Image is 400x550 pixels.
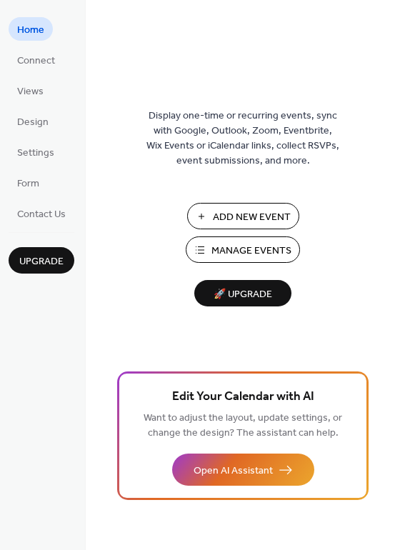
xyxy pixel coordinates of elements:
[203,285,283,304] span: 🚀 Upgrade
[213,210,291,225] span: Add New Event
[9,171,48,194] a: Form
[9,201,74,225] a: Contact Us
[172,387,314,407] span: Edit Your Calendar with AI
[17,84,44,99] span: Views
[9,17,53,41] a: Home
[146,109,339,169] span: Display one-time or recurring events, sync with Google, Outlook, Zoom, Eventbrite, Wix Events or ...
[17,176,39,191] span: Form
[17,23,44,38] span: Home
[9,48,64,71] a: Connect
[17,115,49,130] span: Design
[172,454,314,486] button: Open AI Assistant
[211,244,291,259] span: Manage Events
[9,247,74,274] button: Upgrade
[9,140,63,164] a: Settings
[194,464,273,479] span: Open AI Assistant
[19,254,64,269] span: Upgrade
[144,409,342,443] span: Want to adjust the layout, update settings, or change the design? The assistant can help.
[17,146,54,161] span: Settings
[187,203,299,229] button: Add New Event
[17,207,66,222] span: Contact Us
[186,236,300,263] button: Manage Events
[17,54,55,69] span: Connect
[9,79,52,102] a: Views
[194,280,291,306] button: 🚀 Upgrade
[9,109,57,133] a: Design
